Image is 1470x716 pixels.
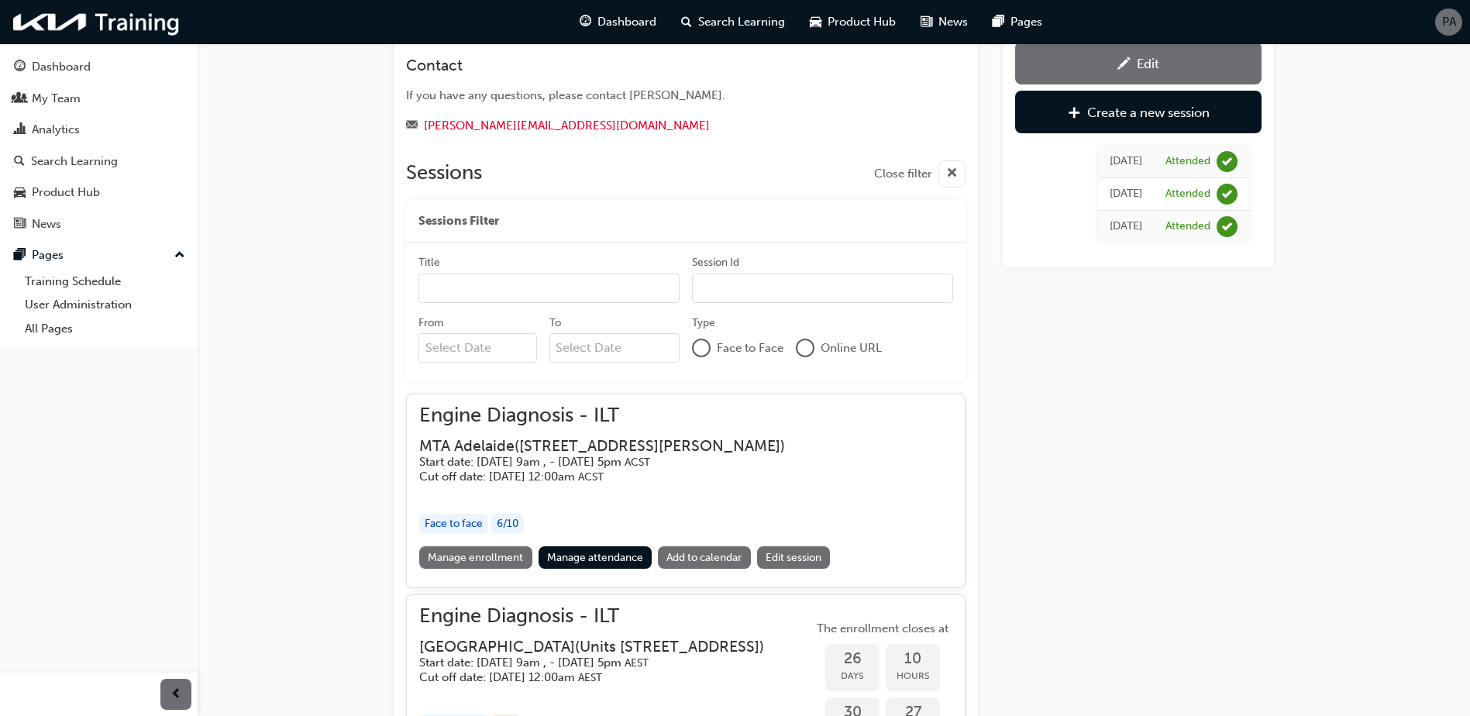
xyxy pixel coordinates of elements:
span: news-icon [921,12,932,32]
div: My Team [32,90,81,108]
a: Manage attendance [539,546,652,569]
span: Australian Central Standard Time ACST [625,456,650,469]
span: Engine Diagnosis - ILT [419,608,789,625]
h3: MTA Adelaide ( [STREET_ADDRESS][PERSON_NAME] ) [419,437,785,455]
input: To [549,333,680,363]
span: The enrollment closes at [813,620,952,638]
button: Pages [6,241,191,270]
span: Days [825,667,880,685]
span: 26 [825,650,880,668]
span: guage-icon [14,60,26,74]
span: Face to Face [717,339,783,357]
h5: Cut off date: [DATE] 12:00am [419,670,764,685]
div: 6 / 10 [491,514,524,535]
span: 10 [886,650,940,668]
a: Search Learning [6,147,191,176]
div: Search Learning [31,153,118,170]
div: Edit [1137,56,1159,71]
a: news-iconNews [908,6,980,38]
span: Dashboard [597,13,656,31]
div: Face to face [419,514,488,535]
span: Product Hub [828,13,896,31]
div: Attended [1165,219,1210,234]
a: News [6,210,191,239]
span: Hours [886,667,940,685]
div: To [549,315,561,331]
a: car-iconProduct Hub [797,6,908,38]
span: cross-icon [946,164,958,184]
span: News [938,13,968,31]
span: news-icon [14,218,26,232]
h5: Start date: [DATE] 9am , - [DATE] 5pm [419,455,785,470]
span: Australian Eastern Standard Time AEST [578,671,602,684]
span: car-icon [14,186,26,200]
span: Australian Eastern Standard Time AEST [625,656,649,670]
a: pages-iconPages [980,6,1055,38]
div: Attended [1165,187,1210,201]
span: people-icon [14,92,26,106]
div: Pages [32,246,64,264]
input: Session Id [692,274,953,303]
div: Dashboard [32,58,91,76]
span: prev-icon [170,685,182,704]
div: Wed May 19 2021 09:37:39 GMT+1000 (Australian Eastern Standard Time) [1110,185,1142,203]
input: From [418,333,537,363]
span: car-icon [810,12,821,32]
a: Add to calendar [658,546,751,569]
button: Close filter [874,160,966,188]
a: Edit [1015,42,1262,84]
div: Attended [1165,154,1210,169]
span: Sessions Filter [418,212,499,230]
div: If you have any questions, please contact [PERSON_NAME]. [406,87,910,105]
div: Analytics [32,121,80,139]
span: pages-icon [993,12,1004,32]
a: Dashboard [6,53,191,81]
a: Edit session [757,546,831,569]
a: User Administration [19,293,191,317]
span: learningRecordVerb_ATTEND-icon [1217,151,1238,172]
div: Product Hub [32,184,100,201]
a: Training Schedule [19,270,191,294]
a: [PERSON_NAME][EMAIL_ADDRESS][DOMAIN_NAME] [424,119,710,133]
span: search-icon [681,12,692,32]
span: Australian Central Standard Time ACST [578,470,604,484]
div: Type [692,315,715,331]
span: Close filter [874,165,932,183]
a: Analytics [6,115,191,144]
span: plus-icon [1068,106,1081,122]
span: pencil-icon [1117,57,1131,73]
div: Email [406,116,910,136]
span: search-icon [14,155,25,169]
button: DashboardMy TeamAnalyticsSearch LearningProduct HubNews [6,50,191,241]
div: Session Id [692,255,739,270]
span: Online URL [821,339,882,357]
div: Title [418,255,440,270]
a: All Pages [19,317,191,341]
span: Pages [1010,13,1042,31]
span: chart-icon [14,123,26,137]
div: Wed May 19 2021 10:00:00 GMT+1000 (Australian Eastern Standard Time) [1110,153,1142,170]
a: guage-iconDashboard [567,6,669,38]
span: email-icon [406,119,418,133]
h5: Start date: [DATE] 9am , - [DATE] 5pm [419,656,764,670]
div: Fri Apr 30 2021 00:00:00 GMT+1000 (Australian Eastern Standard Time) [1110,218,1142,236]
span: pages-icon [14,249,26,263]
a: kia-training [8,6,186,38]
span: up-icon [174,246,185,266]
div: From [418,315,443,331]
h3: [GEOGRAPHIC_DATA] ( Units [STREET_ADDRESS] ) [419,638,764,656]
h5: Cut off date: [DATE] 12:00am [419,470,785,484]
a: Manage enrollment [419,546,532,569]
span: learningRecordVerb_ATTEND-icon [1217,184,1238,205]
div: Create a new session [1087,105,1210,120]
a: Product Hub [6,178,191,207]
span: Engine Diagnosis - ILT [419,407,810,425]
span: learningRecordVerb_ATTEND-icon [1217,216,1238,237]
a: search-iconSearch Learning [669,6,797,38]
span: PA [1442,13,1456,31]
button: PA [1435,9,1462,36]
span: guage-icon [580,12,591,32]
button: Engine Diagnosis - ILTMTA Adelaide([STREET_ADDRESS][PERSON_NAME])Start date: [DATE] 9am , - [DATE... [419,407,952,575]
span: Search Learning [698,13,785,31]
input: Title [418,274,680,303]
